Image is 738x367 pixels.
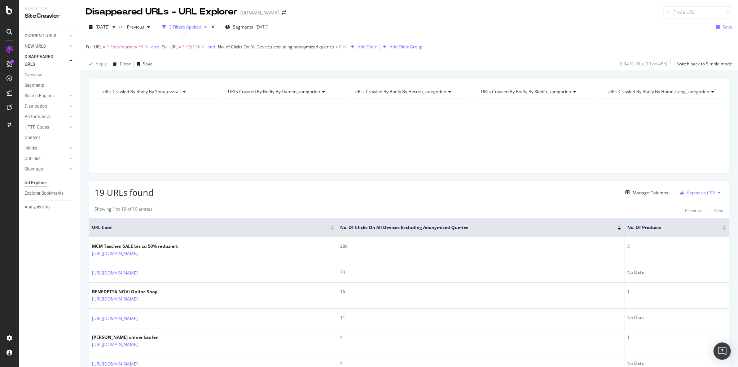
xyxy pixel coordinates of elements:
a: Inlinks [25,144,67,152]
div: 3 Filters Applied [169,24,201,30]
span: No. of Clicks On All Devices excluding anonymized queries [218,44,334,50]
a: Explorer Bookmarks [25,190,75,197]
span: URLs Crawled By Botify By shop_overall [101,88,181,95]
div: Save [722,24,732,30]
div: 4 [340,360,621,367]
button: Manage Columns [623,188,668,197]
span: 19 URLs found [95,186,154,198]
div: Content [25,134,40,142]
button: Clear [110,58,131,70]
span: ≠ [179,44,181,50]
div: No Data [627,269,726,276]
h4: URLs Crawled By Botify By shop_overall [100,86,211,98]
a: Segments [25,82,75,89]
div: Search Engines [25,92,54,100]
div: Segments [25,82,44,89]
input: Find a URL [663,6,732,18]
span: Full URL [86,44,102,50]
div: NEW URLS [25,43,46,50]
a: Url Explorer [25,179,75,187]
div: Open Intercom Messenger [713,342,731,360]
div: Add Filter [357,44,377,50]
div: Sitemaps [25,165,43,173]
div: Url Explorer [25,179,47,187]
h4: URLs Crawled By Botify By damen_kategorien [227,86,338,98]
button: and [207,43,215,50]
div: SiteCrawler [25,12,74,20]
a: Search Engines [25,92,67,100]
span: = [103,44,105,50]
span: No. of Clicks On All Devices excluding anonymized queries [340,224,607,231]
div: Save [143,61,153,67]
div: Analytics [25,6,74,12]
a: [URL][DOMAIN_NAME] [92,341,138,348]
div: 280 [340,243,621,250]
div: Previous [685,207,702,213]
div: BENEDETTA NOVI Online Shop [92,289,169,295]
div: arrow-right-arrow-left [282,10,286,15]
button: Next [714,206,724,215]
h4: URLs Crawled By Botify By herren_kategorien [353,86,464,98]
span: Segments [233,24,253,30]
div: 1 [627,334,726,341]
span: > [335,44,338,50]
button: Switch back to Simple mode [673,58,732,70]
h4: URLs Crawled By Botify By kinder_kategorien [479,86,590,98]
span: URL Card [92,224,329,231]
div: DISAPPEARED URLS [25,53,61,68]
div: No Data [627,315,726,321]
a: CURRENT URLS [25,32,67,40]
div: and [151,44,159,50]
h4: URLs Crawled By Botify By home_living_kategorien [606,86,720,98]
div: 4 [340,334,621,341]
button: [DATE] [86,21,118,33]
a: HTTP Codes [25,124,67,131]
a: NEW URLS [25,43,67,50]
div: No Data [627,360,726,367]
div: 16 [340,289,621,295]
span: URLs Crawled By Botify By home_living_kategorien [607,88,709,95]
span: 2025 Sep. 29th [96,24,110,30]
span: URLs Crawled By Botify By kinder_kategorien [481,88,571,95]
div: Disappeared URLs - URL Explorer [86,6,237,18]
div: [DATE] [255,24,268,30]
div: Analysis Info [25,203,50,211]
div: Next [714,207,724,213]
div: Performance [25,113,50,121]
a: Performance [25,113,67,121]
div: MCM Taschen SALE bis zu 50% reduziert [92,243,178,250]
span: vs [118,23,124,29]
div: Showing 1 to 19 of 19 entries [95,206,153,215]
div: times [210,23,216,31]
span: URLs Crawled By Botify By herren_kategorien [355,88,446,95]
button: Previous [685,206,702,215]
button: Segments[DATE] [222,21,271,33]
div: Explorer Bookmarks [25,190,63,197]
div: Manage Columns [633,190,668,196]
button: Previous [124,21,153,33]
div: Distribution [25,103,47,110]
button: Add Filter [348,43,377,51]
div: 74 [340,269,621,276]
div: Clear [120,61,131,67]
span: 0 [339,42,342,52]
div: Inlinks [25,144,37,152]
span: URLs Crawled By Botify By damen_kategorien [228,88,320,95]
div: CURRENT URLS [25,32,56,40]
div: Apply [96,61,107,67]
button: 3 Filters Applied [159,21,210,33]
div: HTTP Codes [25,124,49,131]
a: [URL][DOMAIN_NAME] [92,315,138,322]
a: DISAPPEARED URLS [25,53,67,68]
div: 5 [627,243,726,250]
span: Previous [124,24,144,30]
a: Distribution [25,103,67,110]
a: Sitemaps [25,165,67,173]
button: Add Filter Group [380,43,422,51]
a: [URL][DOMAIN_NAME] [92,250,138,257]
a: Analysis Info [25,203,75,211]
span: ^.*/de/marken/.*$ [106,42,144,52]
div: [PERSON_NAME] online kaufen [92,334,169,341]
button: Save [134,58,153,70]
a: Content [25,134,75,142]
